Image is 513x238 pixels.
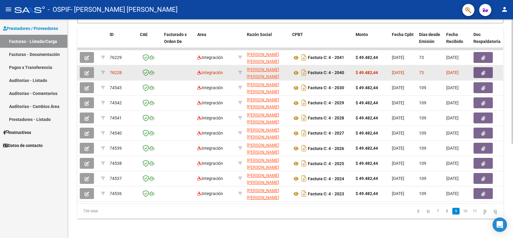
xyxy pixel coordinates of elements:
[392,70,404,75] span: [DATE]
[247,67,279,79] span: [PERSON_NAME] [PERSON_NAME]
[308,146,344,151] strong: Factura C: 4 - 2026
[197,161,223,166] span: Integración
[3,142,43,149] span: Datos de contacto
[308,116,344,121] strong: Factura C: 4 - 2028
[356,146,378,151] strong: $ 49.482,44
[419,176,426,181] span: 109
[247,187,287,200] div: 27304556590
[392,161,404,166] span: [DATE]
[446,161,459,166] span: [DATE]
[300,189,308,198] i: Descargar documento
[197,32,206,37] span: Area
[247,143,279,155] span: [PERSON_NAME] [PERSON_NAME]
[446,70,459,75] span: [DATE]
[415,208,422,214] a: go to first page
[446,131,459,135] span: [DATE]
[247,158,279,170] span: [PERSON_NAME] [PERSON_NAME]
[461,208,469,214] a: 10
[308,101,344,106] strong: Factura C: 4 - 2029
[392,85,404,90] span: [DATE]
[110,70,122,75] span: 76228
[107,28,137,55] datatable-header-cell: ID
[3,129,31,136] span: Instructivos
[308,191,344,196] strong: Factura C: 4 - 2023
[247,81,287,94] div: 27304556590
[419,85,426,90] span: 109
[197,191,223,196] span: Integración
[356,55,378,60] strong: $ 49.482,44
[247,172,287,185] div: 27304556590
[356,191,378,196] strong: $ 49.482,44
[392,191,404,196] span: [DATE]
[197,116,223,120] span: Integración
[110,146,122,151] span: 74539
[247,97,279,109] span: [PERSON_NAME] [PERSON_NAME]
[197,55,223,60] span: Integración
[419,32,440,44] span: Días desde Emisión
[446,85,459,90] span: [DATE]
[356,85,378,90] strong: $ 49.482,44
[492,217,507,232] div: Open Intercom Messenger
[392,116,404,120] span: [DATE]
[140,32,148,37] span: CAE
[417,28,444,55] datatable-header-cell: Días desde Emisión
[446,32,463,44] span: Fecha Recibido
[247,82,279,94] span: [PERSON_NAME] [PERSON_NAME]
[197,146,223,151] span: Integración
[308,70,344,75] strong: Factura C: 4 - 2040
[419,70,424,75] span: 73
[473,32,501,44] span: Doc Respaldatoria
[197,70,223,75] span: Integración
[247,127,287,139] div: 27304556590
[392,176,404,181] span: [DATE]
[392,131,404,135] span: [DATE]
[470,206,480,216] li: page 11
[433,206,442,216] li: page 7
[71,3,178,16] span: - [PERSON_NAME] [PERSON_NAME]
[392,55,404,60] span: [DATE]
[300,98,308,108] i: Descargar documento
[247,32,272,37] span: Razón Social
[48,3,71,16] span: - OSPIF
[247,173,279,185] span: [PERSON_NAME] [PERSON_NAME]
[247,66,287,79] div: 27304556590
[247,51,287,64] div: 27304556590
[247,142,287,155] div: 27304556590
[162,28,195,55] datatable-header-cell: Facturado x Orden De
[110,176,122,181] span: 74537
[110,55,122,60] span: 76229
[444,28,471,55] datatable-header-cell: Fecha Recibido
[419,100,426,105] span: 109
[419,116,426,120] span: 109
[290,28,353,55] datatable-header-cell: CPBT
[247,128,279,139] span: [PERSON_NAME] [PERSON_NAME]
[110,191,122,196] span: 74536
[419,161,426,166] span: 109
[446,146,459,151] span: [DATE]
[197,85,223,90] span: Integración
[247,52,279,64] span: [PERSON_NAME] [PERSON_NAME]
[195,28,236,55] datatable-header-cell: Area
[247,112,279,124] span: [PERSON_NAME] [PERSON_NAME]
[300,53,308,62] i: Descargar documento
[300,128,308,138] i: Descargar documento
[446,176,459,181] span: [DATE]
[110,32,114,37] span: ID
[300,143,308,153] i: Descargar documento
[247,96,287,109] div: 27304556590
[446,191,459,196] span: [DATE]
[3,25,58,32] span: Prestadores / Proveedores
[471,208,479,214] a: 11
[300,158,308,168] i: Descargar documento
[460,206,470,216] li: page 10
[446,100,459,105] span: [DATE]
[247,188,279,200] span: [PERSON_NAME] [PERSON_NAME]
[389,28,417,55] datatable-header-cell: Fecha Cpbt
[392,146,404,151] span: [DATE]
[5,6,12,13] mat-icon: menu
[419,191,426,196] span: 109
[451,206,460,216] li: page 9
[356,70,378,75] strong: $ 49.482,44
[419,131,426,135] span: 109
[110,85,122,90] span: 74543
